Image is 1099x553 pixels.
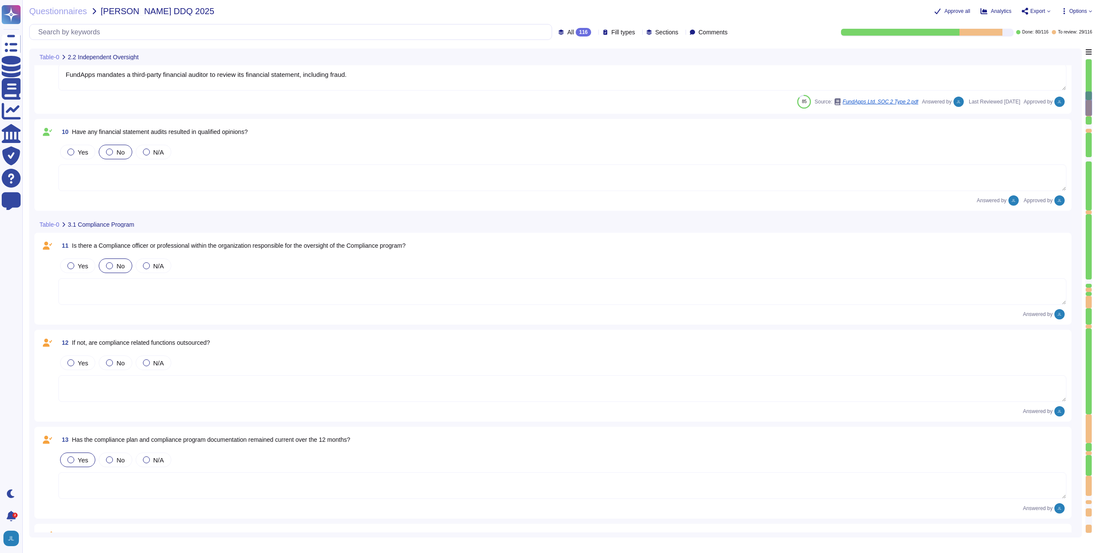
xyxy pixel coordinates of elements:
span: Yes [78,262,88,270]
span: 3.1 Compliance Program [68,222,134,228]
span: Yes [78,149,88,156]
span: All [567,29,574,35]
img: user [1054,503,1065,513]
span: Sections [655,29,678,35]
span: FundApps Ltd. SOC 2 Type 2.pdf [843,99,919,104]
span: N/A [153,149,164,156]
span: 29 / 116 [1079,30,1092,34]
span: Options [1069,9,1087,14]
img: user [3,531,19,546]
span: No [116,456,124,464]
textarea: FundApps mandates a third-party financial auditor to review its financial statement, including fr... [58,64,1066,91]
span: [PERSON_NAME] DDQ 2025 [101,7,215,15]
span: Yes [78,456,88,464]
img: user [1054,97,1065,107]
span: 2.2 Independent Oversight [68,54,139,60]
span: 10 [58,129,69,135]
span: Is there a Compliance officer or professional within the organization responsible for the oversig... [72,242,406,249]
span: N/A [153,359,164,367]
span: 80 / 116 [1035,30,1049,34]
img: user [953,97,964,107]
span: Answered by [922,99,951,104]
img: user [1054,309,1065,319]
span: Approved by [1024,99,1053,104]
span: Answered by [1023,506,1053,511]
span: Approved by [1024,198,1053,203]
span: Table-0 [39,54,59,60]
span: If not, are compliance related functions outsourced? [72,339,210,346]
span: Analytics [991,9,1011,14]
div: 116 [576,28,591,36]
span: 13 [58,437,69,443]
img: user [1008,195,1019,206]
input: Search by keywords [34,24,552,39]
span: Last Reviewed [DATE] [969,99,1020,104]
button: Approve all [934,8,970,15]
button: user [2,529,25,548]
span: No [116,359,124,367]
img: user [1054,406,1065,416]
span: N/A [153,456,164,464]
span: Comments [698,29,728,35]
span: Table-0 [39,222,59,228]
span: 85 [802,99,807,104]
button: Analytics [981,8,1011,15]
span: Answered by [1023,312,1053,317]
img: user [1054,195,1065,206]
span: Answered by [977,198,1006,203]
span: Done: [1022,30,1034,34]
span: To review: [1058,30,1077,34]
span: N/A [153,262,164,270]
span: Answered by [1023,409,1053,414]
span: No [116,149,124,156]
span: No [116,262,124,270]
span: 11 [58,243,69,249]
span: Source: [814,98,918,105]
span: Has the compliance plan and compliance program documentation remained current over the 12 months? [72,436,350,443]
span: Have any financial statement audits resulted in qualified opinions? [72,128,248,135]
span: Questionnaires [29,7,87,15]
span: 12 [58,340,69,346]
span: Export [1030,9,1045,14]
span: Yes [78,359,88,367]
span: Fill types [611,29,635,35]
span: Approve all [944,9,970,14]
div: 2 [12,513,18,518]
